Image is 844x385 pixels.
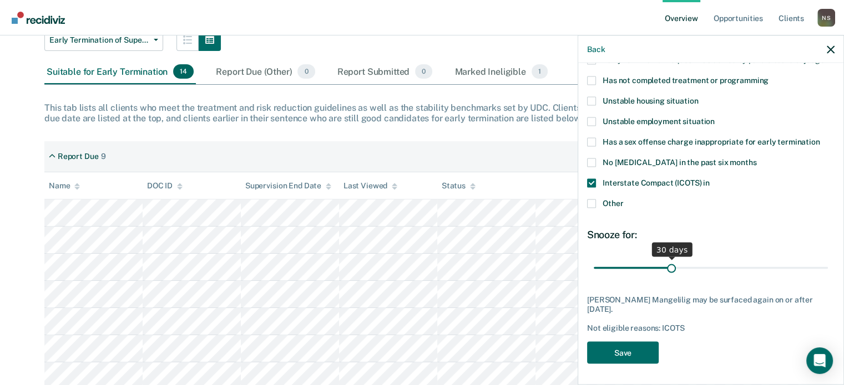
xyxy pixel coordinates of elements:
span: Has not completed treatment or programming [603,75,769,84]
div: Name [49,181,80,191]
div: Supervision End Date [245,181,331,191]
span: 14 [173,64,194,79]
div: 9 [100,152,105,161]
span: Early Termination of Supervision [49,35,149,45]
div: Open Intercom Messenger [806,347,833,374]
span: Interstate Compact (ICOTS) in [603,178,710,187]
div: N S [817,9,835,27]
button: Save [587,341,659,364]
div: This tab lists all clients who meet the treatment and risk reduction guidelines as well as the st... [44,102,800,124]
div: Report Submitted [335,60,435,84]
div: Snooze for: [587,228,835,240]
div: Report Due (Other) [214,60,317,84]
div: 30 days [652,243,693,257]
div: Marked Ineligible [452,60,550,84]
span: Unstable housing situation [603,96,698,105]
div: DOC ID [147,181,183,191]
span: No [MEDICAL_DATA] in the past six months [603,157,756,166]
span: 0 [297,64,315,79]
span: Has a sex offense charge inappropriate for early termination [603,137,820,146]
div: Report Due [58,152,99,161]
div: Not eligible reasons: ICOTS [587,323,835,332]
span: Other [603,198,623,207]
img: Recidiviz [12,12,65,24]
span: 1 [532,64,548,79]
button: Back [587,44,605,54]
div: [PERSON_NAME] Mangelilig may be surfaced again on or after [DATE]. [587,295,835,314]
div: Last Viewed [343,181,397,191]
div: Status [442,181,476,191]
button: Profile dropdown button [817,9,835,27]
span: 0 [415,64,432,79]
span: Unstable employment situation [603,116,715,125]
div: Suitable for Early Termination [44,60,196,84]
